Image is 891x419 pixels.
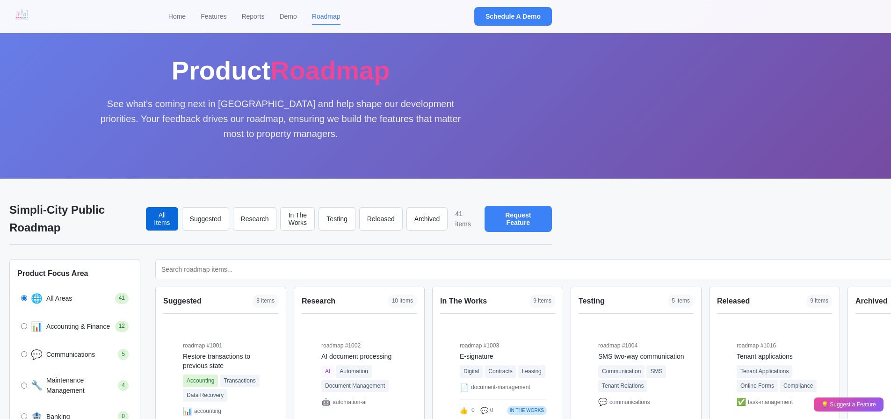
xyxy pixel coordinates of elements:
[321,365,334,378] span: AI
[321,341,408,350] div: roadmap #1002
[17,267,132,280] h3: Product Focus Area
[21,351,27,357] input: 💬 Communications 5
[440,295,487,307] h3: In The Works
[9,5,34,24] img: Simplicity Logo
[748,398,793,407] span: task-management
[302,295,335,307] h3: Research
[388,295,417,307] span: 10 items
[598,352,685,361] div: SMS two-way communication
[737,341,824,350] div: roadmap #1016
[280,207,315,231] button: In The Works
[312,11,340,22] a: Roadmap
[668,295,694,307] span: 5 items
[270,56,390,85] span: Roadmap
[598,365,645,378] span: Communication
[598,341,685,350] div: roadmap #1004
[201,11,226,22] a: Features
[737,396,746,408] span: ✅
[474,7,552,26] button: Schedule A Demo
[46,321,111,332] span: Accounting & Finance
[855,295,887,307] h3: Archived
[460,382,469,394] span: 📄
[279,11,297,22] a: Demo
[183,352,270,370] div: Restore transactions to previous state
[319,207,355,231] button: Testing
[183,341,270,350] div: roadmap #1001
[737,365,792,378] span: Tenant Applications
[518,365,545,378] span: Leasing
[233,207,277,231] button: Research
[471,406,475,415] span: 0
[460,352,547,361] div: E-signature
[646,365,666,378] span: SMS
[183,389,227,402] span: Data Recovery
[321,396,331,408] span: 🤖
[9,201,146,237] h2: Simpli-City Public Roadmap
[115,321,129,332] span: 12
[598,396,608,408] span: 💬
[485,206,552,232] button: Request Feature
[21,295,27,301] input: 🌐 All Areas 41
[46,293,111,303] span: All Areas
[579,295,605,307] h3: Testing
[406,207,448,231] button: Archived
[31,291,43,306] span: 🌐
[814,397,884,412] button: 💡 Suggest a Feature
[21,323,27,329] input: 📊 Accounting & Finance 12
[780,380,817,392] span: Compliance
[455,209,477,230] span: 41 items
[480,405,488,416] span: 💬
[46,375,114,396] span: Maintenance Management
[806,295,832,307] span: 9 items
[220,375,259,387] span: Transactions
[118,380,129,391] span: 4
[359,207,403,231] button: Released
[529,295,555,307] span: 9 items
[182,207,229,231] button: Suggested
[737,352,824,361] div: Tenant applications
[241,11,264,22] a: Reports
[94,56,468,85] h1: Product
[31,347,43,362] span: 💬
[46,349,114,360] span: Communications
[737,380,778,392] span: Online Forms
[31,319,43,334] span: 📊
[183,405,192,418] span: 📊
[471,383,530,392] span: document-management
[460,365,483,378] span: Digital
[31,378,43,393] span: 🔧
[94,96,468,141] p: See what's coming next in [GEOGRAPHIC_DATA] and help shape our development priorities. Your feedb...
[21,383,27,389] input: 🔧 Maintenance Management 4
[485,365,516,378] span: Contracts
[183,375,218,387] span: Accounting
[609,398,650,407] span: communications
[115,293,129,303] span: 41
[460,341,547,350] div: roadmap #1003
[507,406,547,415] div: In The Works
[163,295,202,307] h3: Suggested
[118,349,129,360] span: 5
[336,365,372,378] span: Automation
[321,380,389,392] span: Document Management
[460,405,468,416] span: 👍
[717,295,750,307] h3: Released
[598,380,647,392] span: Tenant Relations
[490,406,493,415] span: 0
[168,11,186,22] a: Home
[194,407,221,416] span: accounting
[253,295,278,307] span: 8 items
[333,398,367,407] span: automation-ai
[321,352,408,361] div: AI document processing
[146,207,178,231] button: All Items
